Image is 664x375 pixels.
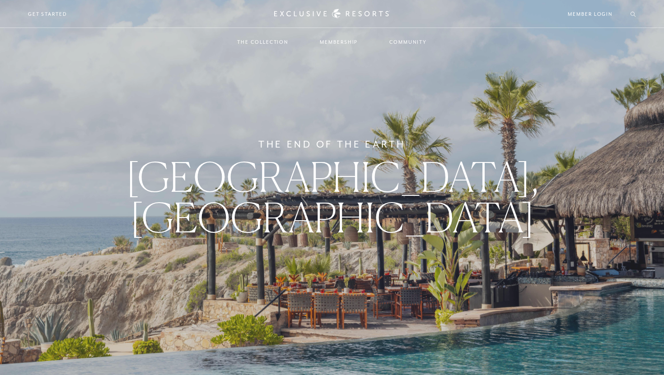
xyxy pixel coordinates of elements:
[568,10,613,18] a: Member Login
[126,152,538,242] span: [GEOGRAPHIC_DATA], [GEOGRAPHIC_DATA]
[28,10,67,18] a: Get Started
[311,29,367,55] a: Membership
[228,29,297,55] a: The Collection
[380,29,435,55] a: Community
[258,137,406,152] h6: The End of the Earth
